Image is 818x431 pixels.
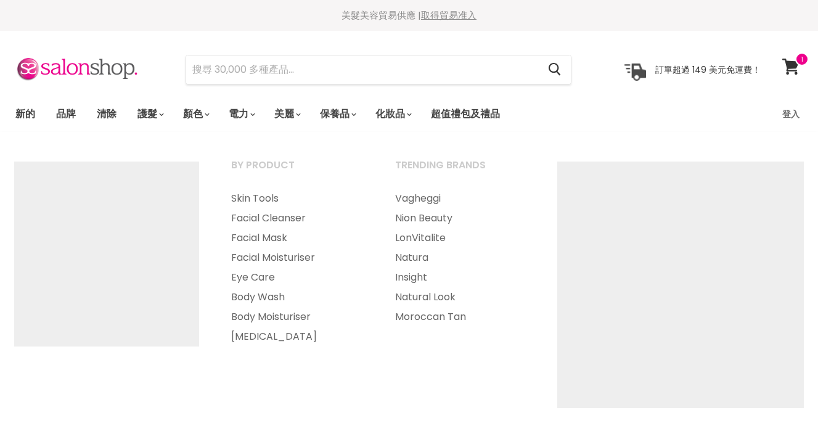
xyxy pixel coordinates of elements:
a: 超值禮包及禮品 [422,101,509,127]
a: Natural Look [380,287,541,307]
a: Insight [380,268,541,287]
a: [MEDICAL_DATA] [216,327,377,347]
font: 品牌 [56,107,76,121]
font: 訂單超過 149 美元免運費！ [655,63,761,75]
a: 顏色 [174,101,217,127]
a: 化妝品 [366,101,419,127]
a: 清除 [88,101,126,127]
a: 品牌 [47,101,85,127]
font: 美髮美容貿易供應 | [342,9,421,22]
a: Moroccan Tan [380,307,541,327]
button: 搜尋 [538,55,571,84]
font: 化妝品 [375,107,405,121]
a: By Product [216,155,377,186]
a: 美麗 [265,101,308,127]
font: 登入 [782,108,800,120]
a: Nion Beauty [380,208,541,228]
font: 超值禮包及禮品 [431,107,500,121]
a: Vagheggi [380,189,541,208]
a: Facial Mask [216,228,377,248]
a: LonVitalite [380,228,541,248]
font: 電力 [229,107,248,121]
a: Facial Moisturiser [216,248,377,268]
a: 電力 [219,101,263,127]
a: Eye Care [216,268,377,287]
form: 產品 [186,55,571,84]
a: Natura [380,248,541,268]
a: Trending Brands [380,155,541,186]
a: 取得貿易准入 [421,9,476,22]
a: Skin Tools [216,189,377,208]
ul: Main menu [216,189,377,347]
a: Body Wash [216,287,377,307]
a: 登入 [775,101,807,127]
a: 護髮 [128,101,171,127]
a: 新的 [6,101,44,127]
font: 美麗 [274,107,294,121]
font: 清除 [97,107,117,121]
font: 護髮 [137,107,157,121]
ul: 主選單 [6,96,642,132]
ul: Main menu [380,189,541,327]
input: 搜尋 [186,55,538,84]
a: Facial Cleanser [216,208,377,228]
a: Body Moisturiser [216,307,377,327]
font: 新的 [15,107,35,121]
font: 保養品 [320,107,350,121]
a: 保養品 [311,101,364,127]
font: 顏色 [183,107,203,121]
